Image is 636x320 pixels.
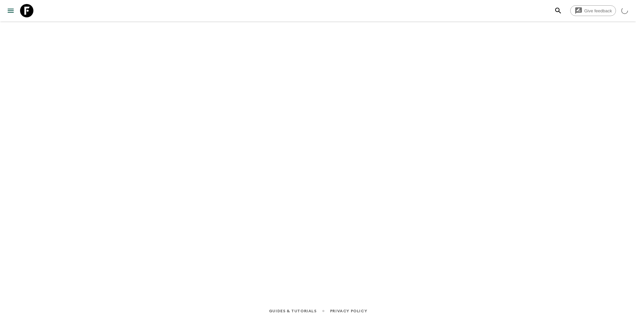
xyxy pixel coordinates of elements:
[269,307,317,315] a: Guides & Tutorials
[551,4,565,17] button: search adventures
[330,307,367,315] a: Privacy Policy
[581,8,616,13] span: Give feedback
[4,4,17,17] button: menu
[570,5,616,16] a: Give feedback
